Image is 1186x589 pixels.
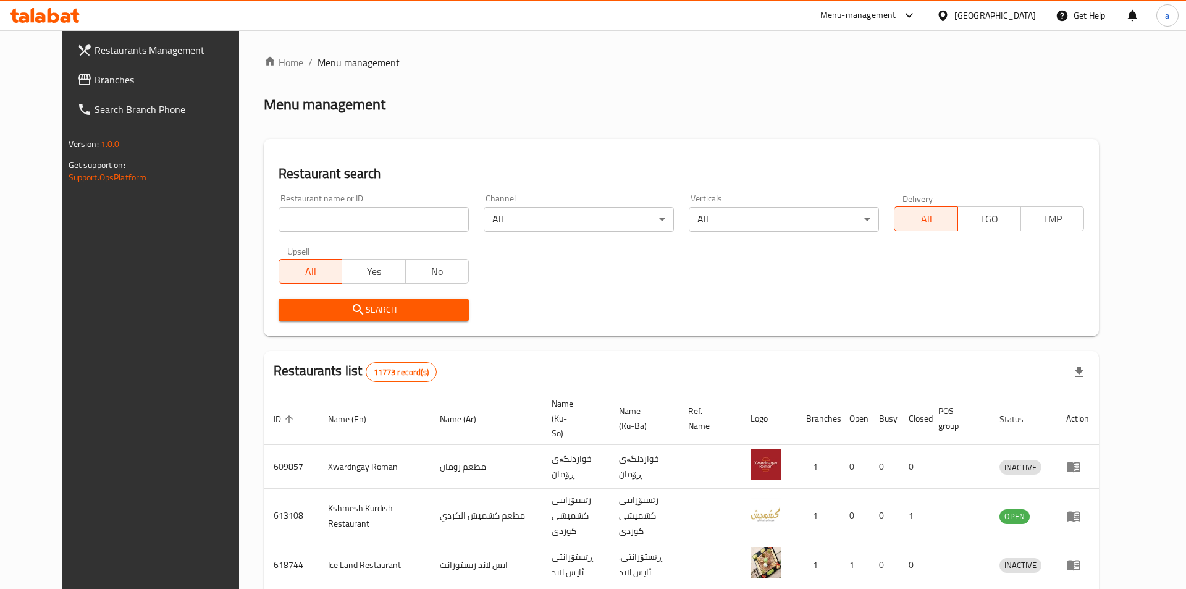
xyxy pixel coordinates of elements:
[999,558,1041,573] div: INACTIVE
[999,558,1041,572] span: INACTIVE
[279,259,342,284] button: All
[287,247,310,255] label: Upsell
[318,55,400,70] span: Menu management
[957,206,1021,231] button: TGO
[274,362,437,382] h2: Restaurants list
[741,392,796,445] th: Logo
[999,509,1030,524] div: OPEN
[751,449,781,480] img: Xwardngay Roman
[279,164,1084,183] h2: Restaurant search
[894,206,957,231] button: All
[999,412,1040,426] span: Status
[279,207,469,232] input: Search for restaurant name or ID..
[839,392,869,445] th: Open
[101,136,120,152] span: 1.0.0
[279,299,469,321] button: Search
[820,8,896,23] div: Menu-management
[839,489,869,543] td: 0
[69,157,125,173] span: Get support on:
[1066,459,1089,474] div: Menu
[264,489,318,543] td: 613108
[999,460,1041,475] span: INACTIVE
[284,263,337,281] span: All
[839,445,869,489] td: 0
[899,489,928,543] td: 1
[430,543,542,587] td: ايس لاند ريستورانت
[899,392,928,445] th: Closed
[796,543,839,587] td: 1
[264,445,318,489] td: 609857
[869,392,899,445] th: Busy
[552,396,594,441] span: Name (Ku-So)
[342,259,405,284] button: Yes
[328,412,382,426] span: Name (En)
[1020,206,1084,231] button: TMP
[318,543,430,587] td: Ice Land Restaurant
[67,95,261,124] a: Search Branch Phone
[484,207,674,232] div: All
[609,543,678,587] td: .ڕێستۆرانتی ئایس لاند
[542,489,609,543] td: رێستۆرانتی کشمیشى كوردى
[318,445,430,489] td: Xwardngay Roman
[264,55,303,70] a: Home
[69,136,99,152] span: Version:
[1064,357,1094,387] div: Export file
[95,43,251,57] span: Restaurants Management
[405,259,469,284] button: No
[542,445,609,489] td: خواردنگەی ڕۆمان
[366,367,436,378] span: 11773 record(s)
[308,55,313,70] li: /
[264,55,1099,70] nav: breadcrumb
[274,412,297,426] span: ID
[796,392,839,445] th: Branches
[95,72,251,87] span: Branches
[67,35,261,65] a: Restaurants Management
[1026,210,1079,228] span: TMP
[899,543,928,587] td: 0
[839,543,869,587] td: 1
[999,509,1030,523] span: OPEN
[264,543,318,587] td: 618744
[954,9,1036,22] div: [GEOGRAPHIC_DATA]
[899,210,953,228] span: All
[688,404,726,433] span: Ref. Name
[938,404,975,433] span: POS group
[869,543,899,587] td: 0
[440,412,492,426] span: Name (Ar)
[1066,509,1089,523] div: Menu
[542,543,609,587] td: ڕێستۆرانتی ئایس لاند
[318,489,430,543] td: Kshmesh Kurdish Restaurant
[869,489,899,543] td: 0
[796,445,839,489] td: 1
[288,302,459,318] span: Search
[609,445,678,489] td: خواردنگەی ڕۆمان
[69,169,147,185] a: Support.OpsPlatform
[1066,557,1089,572] div: Menu
[689,207,879,232] div: All
[609,489,678,543] td: رێستۆرانتی کشمیشى كوردى
[95,102,251,117] span: Search Branch Phone
[963,210,1016,228] span: TGO
[67,65,261,95] a: Branches
[751,547,781,578] img: Ice Land Restaurant
[1165,9,1169,22] span: a
[430,489,542,543] td: مطعم كشميش الكردي
[264,95,385,114] h2: Menu management
[902,194,933,203] label: Delivery
[1056,392,1099,445] th: Action
[366,362,437,382] div: Total records count
[347,263,400,281] span: Yes
[411,263,464,281] span: No
[899,445,928,489] td: 0
[619,404,663,433] span: Name (Ku-Ba)
[796,489,839,543] td: 1
[869,445,899,489] td: 0
[751,498,781,529] img: Kshmesh Kurdish Restaurant
[430,445,542,489] td: مطعم رومان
